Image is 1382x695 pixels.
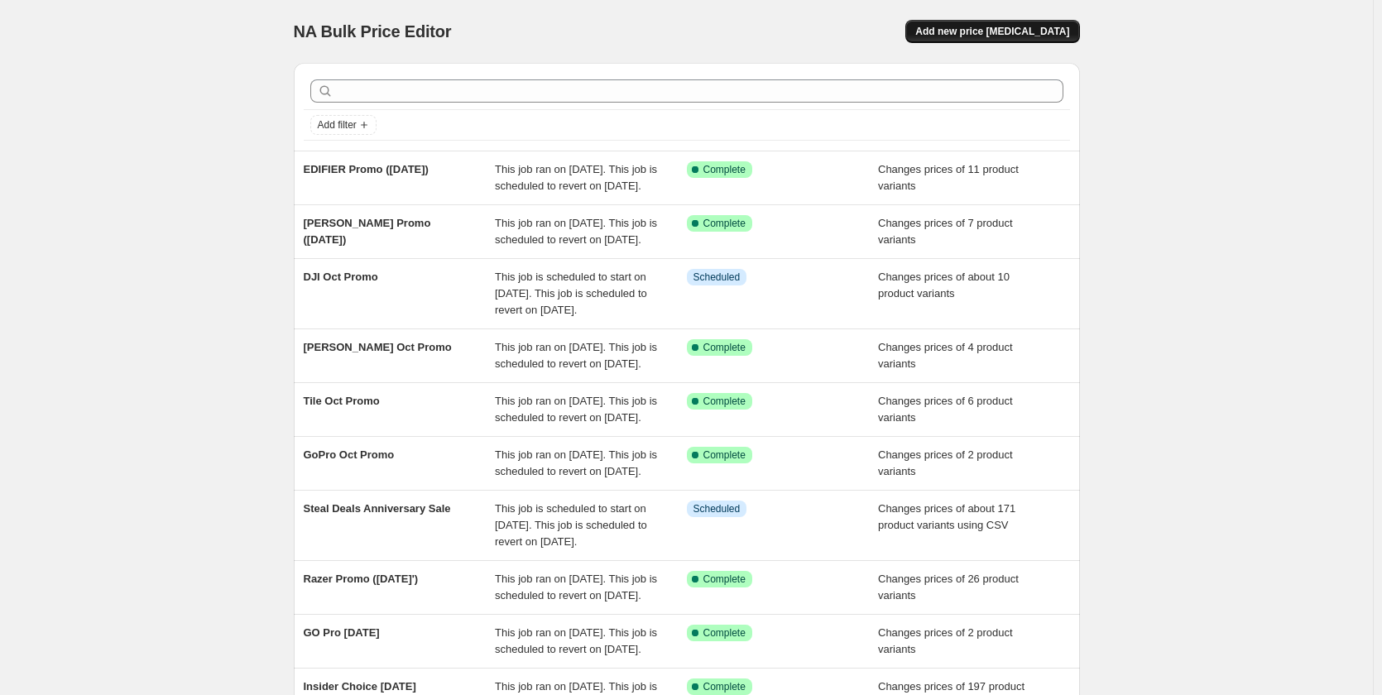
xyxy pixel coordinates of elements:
[304,271,378,283] span: DJI Oct Promo
[304,626,380,639] span: GO Pro [DATE]
[915,25,1069,38] span: Add new price [MEDICAL_DATA]
[495,271,647,316] span: This job is scheduled to start on [DATE]. This job is scheduled to revert on [DATE].
[294,22,452,41] span: NA Bulk Price Editor
[495,626,657,655] span: This job ran on [DATE]. This job is scheduled to revert on [DATE].
[693,271,741,284] span: Scheduled
[304,217,431,246] span: [PERSON_NAME] Promo ([DATE])
[703,395,746,408] span: Complete
[878,163,1019,192] span: Changes prices of 11 product variants
[495,573,657,602] span: This job ran on [DATE]. This job is scheduled to revert on [DATE].
[693,502,741,515] span: Scheduled
[878,448,1013,477] span: Changes prices of 2 product variants
[304,573,419,585] span: Razer Promo ([DATE]')
[495,341,657,370] span: This job ran on [DATE]. This job is scheduled to revert on [DATE].
[304,680,416,693] span: Insider Choice [DATE]
[878,626,1013,655] span: Changes prices of 2 product variants
[878,341,1013,370] span: Changes prices of 4 product variants
[703,448,746,462] span: Complete
[304,448,395,461] span: GoPro Oct Promo
[703,163,746,176] span: Complete
[703,217,746,230] span: Complete
[318,118,357,132] span: Add filter
[878,271,1010,300] span: Changes prices of about 10 product variants
[703,341,746,354] span: Complete
[495,448,657,477] span: This job ran on [DATE]. This job is scheduled to revert on [DATE].
[495,217,657,246] span: This job ran on [DATE]. This job is scheduled to revert on [DATE].
[304,163,429,175] span: EDIFIER Promo ([DATE])
[310,115,377,135] button: Add filter
[878,573,1019,602] span: Changes prices of 26 product variants
[905,20,1079,43] button: Add new price [MEDICAL_DATA]
[703,626,746,640] span: Complete
[703,680,746,693] span: Complete
[703,573,746,586] span: Complete
[495,502,647,548] span: This job is scheduled to start on [DATE]. This job is scheduled to revert on [DATE].
[878,395,1013,424] span: Changes prices of 6 product variants
[495,395,657,424] span: This job ran on [DATE]. This job is scheduled to revert on [DATE].
[304,341,452,353] span: [PERSON_NAME] Oct Promo
[878,502,1015,531] span: Changes prices of about 171 product variants using CSV
[304,502,451,515] span: Steal Deals Anniversary Sale
[495,163,657,192] span: This job ran on [DATE]. This job is scheduled to revert on [DATE].
[878,217,1013,246] span: Changes prices of 7 product variants
[304,395,380,407] span: Tile Oct Promo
